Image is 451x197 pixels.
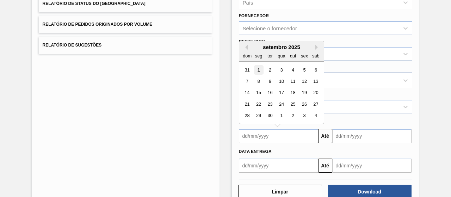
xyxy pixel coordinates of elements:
div: setembro 2025 [239,44,324,50]
div: Choose quarta-feira, 17 de setembro de 2025 [277,88,286,98]
div: Choose sexta-feira, 19 de setembro de 2025 [299,88,309,98]
div: Choose terça-feira, 30 de setembro de 2025 [265,111,274,121]
div: Choose quinta-feira, 25 de setembro de 2025 [288,99,297,109]
div: Choose sábado, 13 de setembro de 2025 [311,76,320,86]
div: Choose quarta-feira, 3 de setembro de 2025 [277,65,286,75]
div: dom [242,51,252,61]
div: Choose sábado, 6 de setembro de 2025 [311,65,320,75]
div: Choose terça-feira, 2 de setembro de 2025 [265,65,274,75]
div: Choose quinta-feira, 2 de outubro de 2025 [288,111,297,121]
div: Choose segunda-feira, 1 de setembro de 2025 [254,65,263,75]
div: Choose terça-feira, 23 de setembro de 2025 [265,99,274,109]
div: Choose segunda-feira, 29 de setembro de 2025 [254,111,263,121]
input: dd/mm/yyyy [239,129,318,143]
div: Choose domingo, 28 de setembro de 2025 [242,111,252,121]
span: Data Entrega [239,149,272,154]
button: Relatório de Pedidos Originados por Volume [39,16,212,33]
label: Fornecedor [239,13,269,18]
div: Choose quarta-feira, 1 de outubro de 2025 [277,111,286,121]
div: sex [299,51,309,61]
label: Cervejaria [239,39,266,44]
div: Choose domingo, 7 de setembro de 2025 [242,76,252,86]
button: Até [318,159,332,173]
div: Choose terça-feira, 9 de setembro de 2025 [265,76,274,86]
div: Choose sexta-feira, 5 de setembro de 2025 [299,65,309,75]
span: Relatório de Status do [GEOGRAPHIC_DATA] [43,1,146,6]
input: dd/mm/yyyy [239,159,318,173]
div: qua [277,51,286,61]
div: Choose domingo, 31 de agosto de 2025 [242,65,252,75]
span: Relatório de Pedidos Originados por Volume [43,22,153,27]
button: Next Month [315,45,320,50]
div: Choose quinta-feira, 11 de setembro de 2025 [288,76,297,86]
div: Choose segunda-feira, 8 de setembro de 2025 [254,76,263,86]
div: Choose sexta-feira, 26 de setembro de 2025 [299,99,309,109]
div: Choose quarta-feira, 24 de setembro de 2025 [277,99,286,109]
div: Choose sexta-feira, 12 de setembro de 2025 [299,76,309,86]
div: Choose domingo, 14 de setembro de 2025 [242,88,252,98]
div: Choose quinta-feira, 4 de setembro de 2025 [288,65,297,75]
span: Relatório de Sugestões [43,43,102,48]
button: Relatório de Sugestões [39,37,212,54]
div: Selecione o fornecedor [243,25,297,31]
div: qui [288,51,297,61]
div: month 2025-09 [241,64,321,121]
div: Choose segunda-feira, 15 de setembro de 2025 [254,88,263,98]
div: sab [311,51,320,61]
div: ter [265,51,274,61]
div: Choose sábado, 4 de outubro de 2025 [311,111,320,121]
div: Choose terça-feira, 16 de setembro de 2025 [265,88,274,98]
button: Até [318,129,332,143]
div: seg [254,51,263,61]
input: dd/mm/yyyy [332,129,412,143]
div: Choose quarta-feira, 10 de setembro de 2025 [277,76,286,86]
div: Choose sábado, 20 de setembro de 2025 [311,88,320,98]
button: Previous Month [243,45,248,50]
div: Choose sábado, 27 de setembro de 2025 [311,99,320,109]
div: Choose sexta-feira, 3 de outubro de 2025 [299,111,309,121]
div: Choose quinta-feira, 18 de setembro de 2025 [288,88,297,98]
div: Choose domingo, 21 de setembro de 2025 [242,99,252,109]
div: Choose segunda-feira, 22 de setembro de 2025 [254,99,263,109]
input: dd/mm/yyyy [332,159,412,173]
